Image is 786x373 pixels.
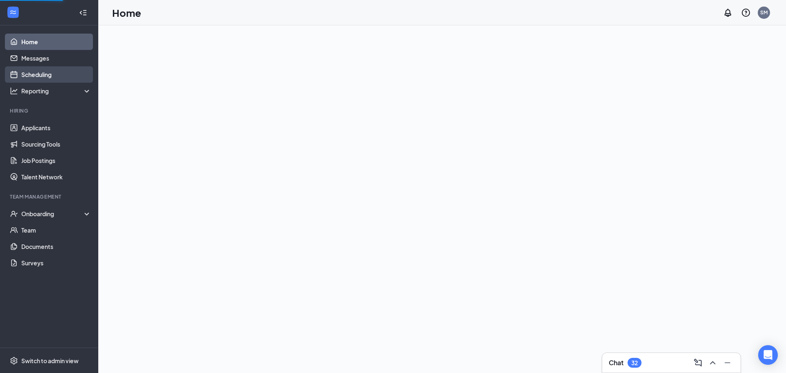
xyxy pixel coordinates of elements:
svg: UserCheck [10,210,18,218]
div: 32 [631,359,638,366]
svg: Collapse [79,9,87,17]
a: Team [21,222,91,238]
a: Job Postings [21,152,91,169]
svg: ChevronUp [708,358,718,368]
svg: Notifications [723,8,733,18]
div: SM [760,9,768,16]
div: Reporting [21,87,92,95]
button: ComposeMessage [691,356,705,369]
h3: Chat [609,358,623,367]
div: Onboarding [21,210,84,218]
svg: QuestionInfo [741,8,751,18]
div: Team Management [10,193,90,200]
a: Surveys [21,255,91,271]
a: Documents [21,238,91,255]
div: Switch to admin view [21,357,79,365]
a: Scheduling [21,66,91,83]
svg: Analysis [10,87,18,95]
a: Messages [21,50,91,66]
a: Talent Network [21,169,91,185]
div: Open Intercom Messenger [758,345,778,365]
a: Applicants [21,120,91,136]
svg: ComposeMessage [693,358,703,368]
svg: Minimize [723,358,732,368]
a: Home [21,34,91,50]
button: Minimize [721,356,734,369]
button: ChevronUp [706,356,719,369]
h1: Home [112,6,141,20]
div: Hiring [10,107,90,114]
svg: WorkstreamLogo [9,8,17,16]
svg: Settings [10,357,18,365]
a: Sourcing Tools [21,136,91,152]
